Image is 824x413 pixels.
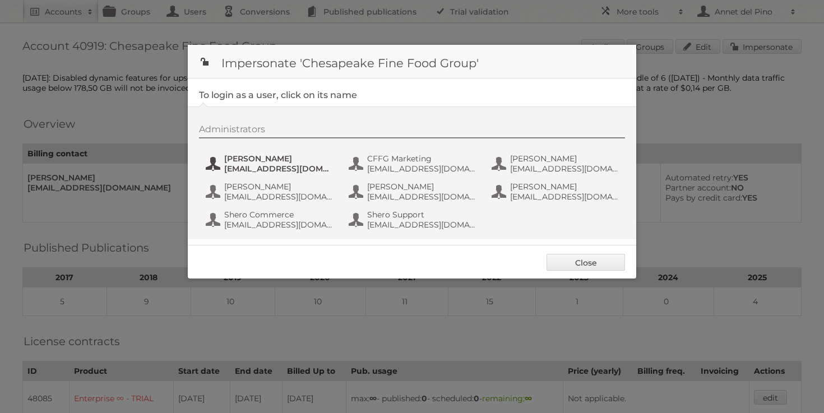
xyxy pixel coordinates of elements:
[224,164,333,174] span: [EMAIL_ADDRESS][DOMAIN_NAME]
[490,152,622,175] button: [PERSON_NAME] [EMAIL_ADDRESS][DOMAIN_NAME]
[348,152,479,175] button: CFFG Marketing [EMAIL_ADDRESS][DOMAIN_NAME]
[367,154,476,164] span: CFFG Marketing
[224,154,333,164] span: [PERSON_NAME]
[510,192,619,202] span: [EMAIL_ADDRESS][DOMAIN_NAME]
[224,220,333,230] span: [EMAIL_ADDRESS][DOMAIN_NAME]
[367,182,476,192] span: [PERSON_NAME]
[367,210,476,220] span: Shero Support
[224,210,333,220] span: Shero Commerce
[510,164,619,174] span: [EMAIL_ADDRESS][DOMAIN_NAME]
[367,220,476,230] span: [EMAIL_ADDRESS][DOMAIN_NAME]
[367,192,476,202] span: [EMAIL_ADDRESS][DOMAIN_NAME]
[199,124,625,138] div: Administrators
[490,180,622,203] button: [PERSON_NAME] [EMAIL_ADDRESS][DOMAIN_NAME]
[224,192,333,202] span: [EMAIL_ADDRESS][DOMAIN_NAME]
[367,164,476,174] span: [EMAIL_ADDRESS][DOMAIN_NAME]
[224,182,333,192] span: [PERSON_NAME]
[205,208,336,231] button: Shero Commerce [EMAIL_ADDRESS][DOMAIN_NAME]
[510,154,619,164] span: [PERSON_NAME]
[510,182,619,192] span: [PERSON_NAME]
[547,254,625,271] a: Close
[188,45,636,78] h1: Impersonate 'Chesapeake Fine Food Group'
[205,152,336,175] button: [PERSON_NAME] [EMAIL_ADDRESS][DOMAIN_NAME]
[348,208,479,231] button: Shero Support [EMAIL_ADDRESS][DOMAIN_NAME]
[199,90,357,100] legend: To login as a user, click on its name
[205,180,336,203] button: [PERSON_NAME] [EMAIL_ADDRESS][DOMAIN_NAME]
[348,180,479,203] button: [PERSON_NAME] [EMAIL_ADDRESS][DOMAIN_NAME]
